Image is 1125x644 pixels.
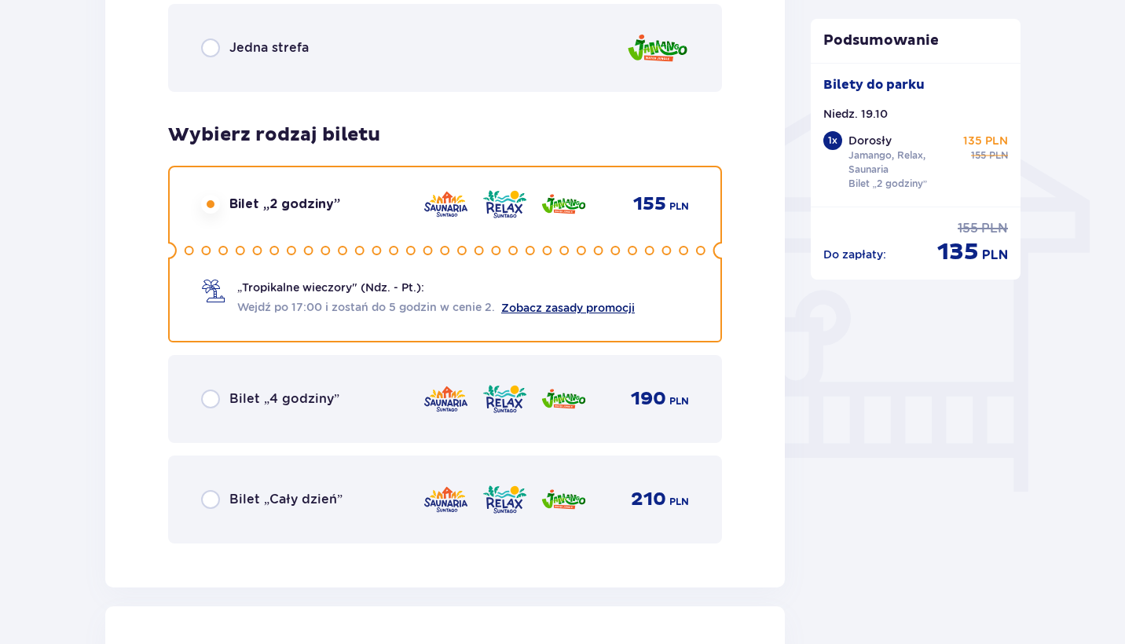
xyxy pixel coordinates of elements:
img: Relax [482,483,528,516]
p: 135 PLN [963,133,1008,148]
p: Podsumowanie [811,31,1021,50]
p: Jamango, Relax, Saunaria [848,148,957,177]
span: 155 [633,192,666,216]
span: 135 [937,237,979,267]
img: Relax [482,188,528,221]
p: Do zapłaty : [823,247,886,262]
img: Jamango [541,483,587,516]
span: Jedna strefa [229,39,309,57]
p: Niedz. 19.10 [823,106,888,122]
img: Jamango [541,382,587,415]
span: PLN [669,495,689,509]
h3: Wybierz rodzaj biletu [168,123,380,147]
img: Saunaria [423,188,469,221]
span: Bilet „Cały dzień” [229,491,343,508]
span: PLN [669,199,689,214]
img: Saunaria [423,382,469,415]
span: PLN [982,247,1008,264]
span: PLN [981,220,1008,237]
p: Dorosły [848,133,892,148]
span: Wejdź po 17:00 i zostań do 5 godzin w cenie 2. [237,299,495,315]
img: Saunaria [423,483,469,516]
a: Zobacz zasady promocji [501,302,635,314]
img: Relax [482,382,528,415]
span: 155 [971,148,986,163]
div: 1 x [823,131,842,150]
span: 155 [958,220,978,237]
img: Jamango [626,26,689,71]
span: Bilet „4 godziny” [229,390,339,408]
img: Jamango [541,188,587,221]
p: Bilety do parku [823,76,925,93]
span: „Tropikalne wieczory" (Ndz. - Pt.): [237,280,424,295]
span: PLN [989,148,1008,163]
span: 190 [631,387,666,411]
span: PLN [669,394,689,408]
span: Bilet „2 godziny” [229,196,340,213]
p: Bilet „2 godziny” [848,177,928,191]
span: 210 [631,488,666,511]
